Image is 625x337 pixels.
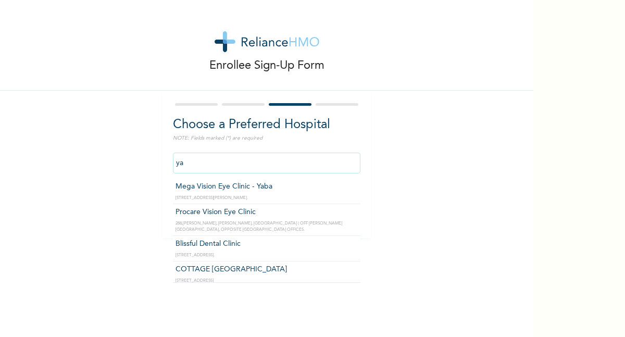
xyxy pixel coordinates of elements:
img: logo [215,31,319,52]
p: [STREET_ADDRESS][PERSON_NAME]. [176,195,358,201]
p: COTTAGE [GEOGRAPHIC_DATA] [176,264,358,275]
h2: Choose a Preferred Hospital [173,116,360,134]
p: NOTE: Fields marked (*) are required [173,134,360,142]
p: Mega Vision Eye Clinic - Yaba [176,181,358,192]
p: Enrollee Sign-Up Form [209,57,324,74]
p: [STREET_ADDRESS]. [176,252,358,258]
input: Search by name, address or governorate [173,153,360,173]
p: [STREET_ADDRESS] [176,278,358,284]
p: Blissful Dental Clinic [176,239,358,249]
p: Procare Vision Eye Clinic [176,207,358,218]
p: 288,[PERSON_NAME], [PERSON_NAME], [GEOGRAPHIC_DATA] ( OFF [PERSON_NAME][GEOGRAPHIC_DATA], OPPOSIT... [176,220,358,233]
